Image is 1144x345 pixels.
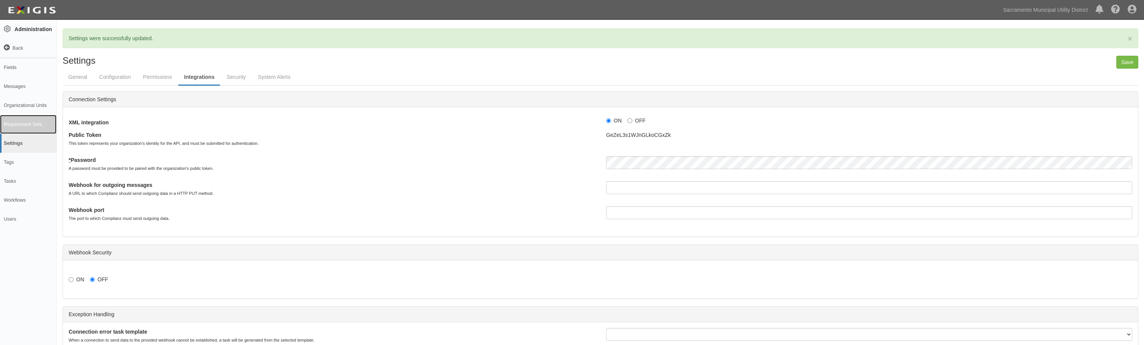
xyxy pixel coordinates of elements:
input: OFF [627,118,632,123]
label: Connection error task template [69,328,147,336]
div: The port to which Complianz must send outgoing data. [69,216,595,222]
strong: Administration [14,26,52,32]
div: Connection Settings [63,92,1138,107]
div: GeZeL3s1WJnGLkoCGxZk [606,131,1132,139]
div: A URL to which Complianz should send outgoing data in a HTTP PUT method. [69,191,595,197]
label: XML integration [69,119,109,126]
div: This token represents your organization's identity for the API, and must be submitted for authent... [69,141,595,147]
div: A password must be provided to be paired with the organization's public token. [69,166,595,172]
div: ON [76,276,84,283]
label: Webhook port [69,206,104,214]
div: Webhook Security [63,245,1138,260]
div: When a connection to send data to the provided webhook cannot be established, a task will be gene... [69,337,595,343]
a: Permissions [137,69,178,85]
div: OFF [97,276,108,283]
abbr: required [69,157,71,163]
a: Sacramento Municipal Utility District [999,2,1092,17]
a: General [63,69,93,85]
label: Webhook for outgoing messages [69,181,152,189]
a: System Alerts [252,69,296,85]
div: OFF [635,117,646,124]
img: logo-5460c22ac91f19d4615b14bd174203de0afe785f0fc80cf4dbbc73dc1793850b.png [6,3,58,17]
p: Settings were successfully updated. [69,34,1132,42]
input: ON [69,277,74,282]
i: Help Center - Complianz [1111,5,1120,14]
a: Configuration [94,69,137,85]
h1: Settings [63,56,1138,66]
a: Integrations [178,69,220,86]
div: Exception Handling [63,307,1138,322]
input: ON [606,118,611,123]
input: OFF [90,277,95,282]
span: × [1128,34,1132,43]
a: Security [221,69,251,85]
button: Close [1128,34,1132,42]
div: ON [614,117,622,124]
input: Save [1116,56,1138,69]
label: Password [69,156,96,164]
label: Public Token [69,131,101,139]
